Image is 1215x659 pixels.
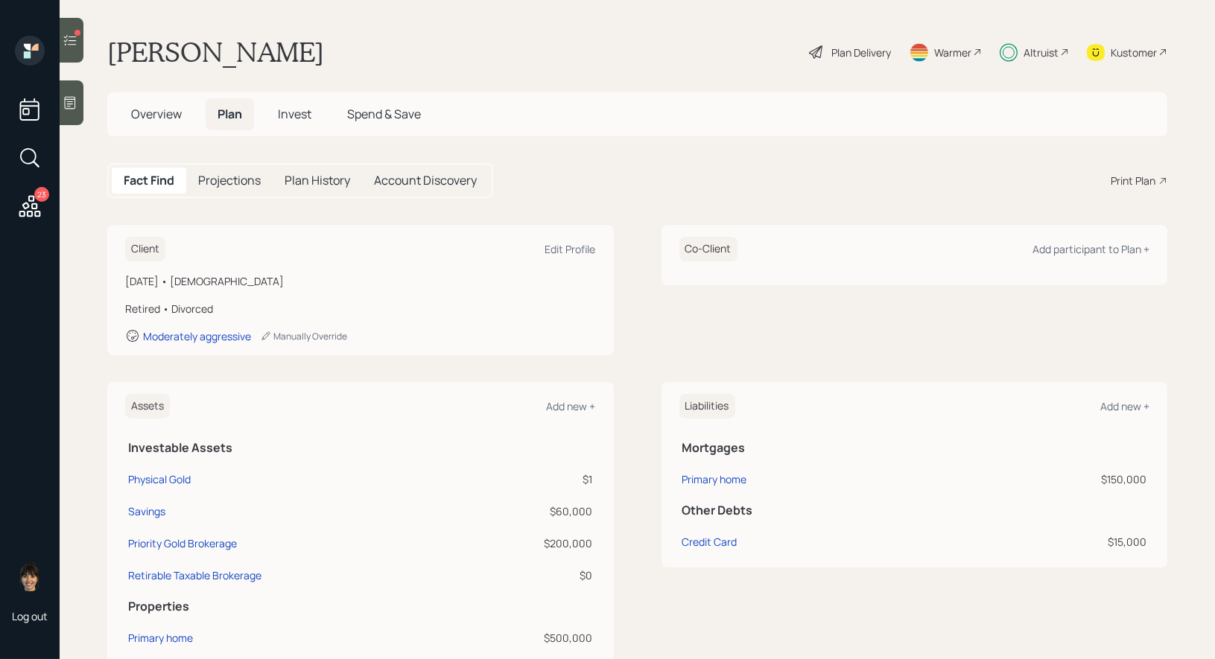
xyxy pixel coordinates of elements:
[128,630,193,646] div: Primary home
[218,106,242,122] span: Plan
[260,330,347,343] div: Manually Override
[682,534,737,550] div: Credit Card
[125,237,165,261] h6: Client
[374,173,477,188] h5: Account Discovery
[682,441,1147,455] h5: Mortgages
[547,399,596,413] div: Add new +
[466,503,592,519] div: $60,000
[107,36,324,69] h1: [PERSON_NAME]
[128,503,165,519] div: Savings
[128,441,593,455] h5: Investable Assets
[1024,45,1059,60] div: Altruist
[285,173,350,188] h5: Plan History
[466,567,592,583] div: $0
[1032,242,1149,256] div: Add participant to Plan +
[125,394,170,418] h6: Assets
[831,45,891,60] div: Plan Delivery
[198,173,261,188] h5: Projections
[954,534,1146,550] div: $15,000
[347,106,421,122] span: Spend & Save
[128,567,261,583] div: Retirable Taxable Brokerage
[1100,399,1149,413] div: Add new +
[545,242,596,256] div: Edit Profile
[679,237,737,261] h6: Co-Client
[143,329,251,343] div: Moderately aggressive
[131,106,182,122] span: Overview
[466,535,592,551] div: $200,000
[954,471,1146,487] div: $150,000
[682,471,747,487] div: Primary home
[682,503,1147,518] h5: Other Debts
[15,561,45,591] img: treva-nostdahl-headshot.png
[125,273,596,289] div: [DATE] • [DEMOGRAPHIC_DATA]
[124,173,174,188] h5: Fact Find
[466,471,592,487] div: $1
[1111,45,1157,60] div: Kustomer
[1111,173,1155,188] div: Print Plan
[128,599,593,614] h5: Properties
[679,394,735,418] h6: Liabilities
[125,301,596,316] div: Retired • Divorced
[128,471,191,487] div: Physical Gold
[34,187,49,202] div: 23
[466,630,592,646] div: $500,000
[128,535,237,551] div: Priority Gold Brokerage
[278,106,311,122] span: Invest
[12,609,48,623] div: Log out
[934,45,971,60] div: Warmer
